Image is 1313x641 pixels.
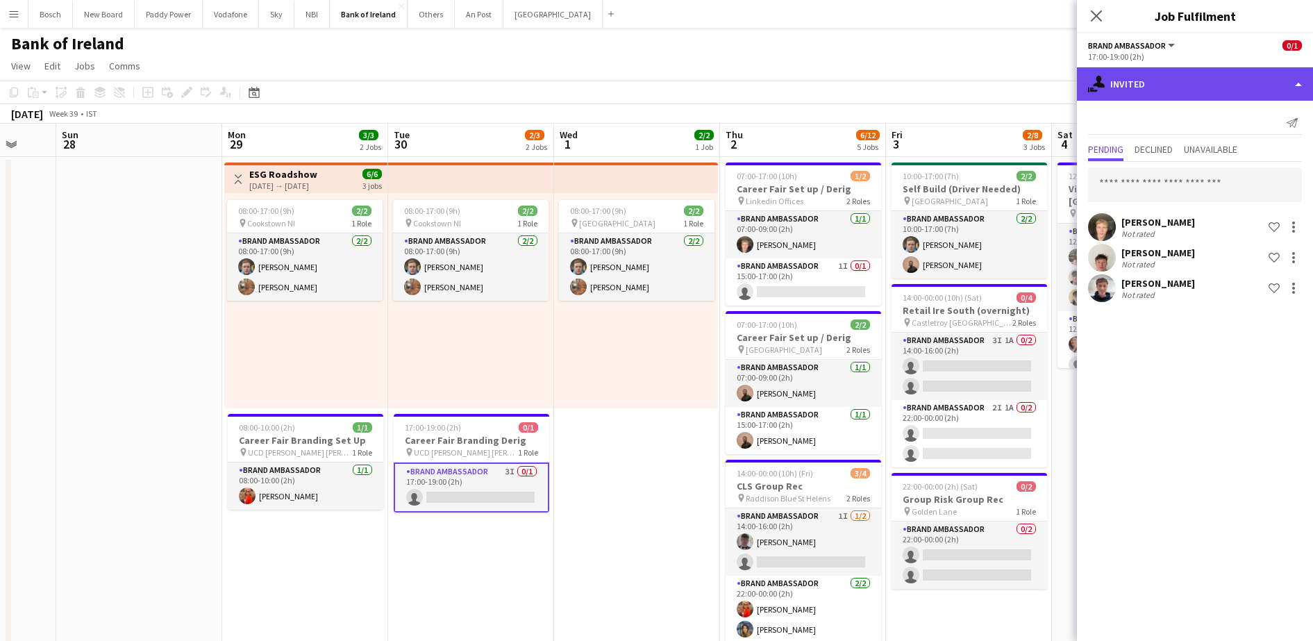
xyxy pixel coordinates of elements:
span: Cookstown NI [247,218,295,228]
div: 08:00-17:00 (9h)2/2 Cookstown NI1 RoleBrand Ambassador2/208:00-17:00 (9h)[PERSON_NAME][PERSON_NAME] [227,200,383,301]
span: 2 Roles [1012,317,1036,328]
a: View [6,57,36,75]
span: Pending [1088,144,1123,154]
span: 2/8 [1023,130,1042,140]
span: 2/2 [352,206,371,216]
div: [PERSON_NAME] [1121,277,1195,290]
h3: Retail Ire South (overnight) [892,304,1047,317]
span: 17:00-19:00 (2h) [405,422,461,433]
div: 07:00-17:00 (10h)1/2Career Fair Set up / Derig Linkedin Offices2 RolesBrand Ambassador1/107:00-09... [726,163,881,306]
span: Comms [109,60,140,72]
app-card-role: Brand Ambassador1/107:00-09:00 (2h)[PERSON_NAME] [726,360,881,407]
span: 07:00-17:00 (10h) [737,319,797,330]
span: 0/4 [1017,292,1036,303]
span: Jobs [74,60,95,72]
span: 30 [392,136,410,152]
span: Mon [228,128,246,141]
button: An Post [455,1,503,28]
span: Castletroy [GEOGRAPHIC_DATA] [912,317,1012,328]
span: Edit [44,60,60,72]
app-card-role: Brand Ambassador3I1A0/214:00-16:00 (2h) [892,333,1047,400]
app-job-card: 22:00-00:00 (2h) (Sat)0/2Group Risk Group Rec Golden Lane1 RoleBrand Ambassador0/222:00-00:00 (2h) [892,473,1047,589]
div: Invited [1077,67,1313,101]
span: [GEOGRAPHIC_DATA] [746,344,822,355]
app-job-card: 08:00-10:00 (2h)1/1Career Fair Branding Set Up UCD [PERSON_NAME] [PERSON_NAME]1 RoleBrand Ambassa... [228,414,383,510]
button: Paddy Power [135,1,203,28]
span: 08:00-17:00 (9h) [404,206,460,216]
span: Wed [560,128,578,141]
span: 2 Roles [846,196,870,206]
button: Vodafone [203,1,259,28]
app-card-role: Brand Ambassador1I0/115:00-17:00 (2h) [726,258,881,306]
span: 2/3 [525,130,544,140]
span: 1 Role [351,218,371,228]
span: 1/1 [353,422,372,433]
div: [PERSON_NAME] [1121,247,1195,259]
div: 17:00-19:00 (2h)0/1Career Fair Branding Derig UCD [PERSON_NAME] [PERSON_NAME]1 RoleBrand Ambassad... [394,414,549,513]
span: Cookstown NI [413,218,461,228]
div: 17:00-19:00 (2h) [1088,51,1302,62]
span: Unavailable [1184,144,1237,154]
span: UCD [PERSON_NAME] [PERSON_NAME] [248,447,352,458]
span: 12:00-22:00 (10h) [1069,171,1129,181]
span: Week 39 [46,108,81,119]
span: 14:00-00:00 (10h) (Sat) [903,292,982,303]
app-job-card: 10:00-17:00 (7h)2/2Self Build (Driver Needed) [GEOGRAPHIC_DATA]1 RoleBrand Ambassador2/210:00-17:... [892,163,1047,278]
button: Sky [259,1,294,28]
h3: Career Fair Branding Set Up [228,434,383,447]
span: 1/2 [851,171,870,181]
span: 6/12 [856,130,880,140]
span: 2 [724,136,743,152]
app-job-card: 14:00-00:00 (10h) (Sat)0/4Retail Ire South (overnight) Castletroy [GEOGRAPHIC_DATA]2 RolesBrand A... [892,284,1047,467]
span: 10:00-17:00 (7h) [903,171,959,181]
span: 4 [1055,136,1073,152]
span: 2 Roles [846,493,870,503]
div: Not rated [1121,259,1157,269]
span: 0/2 [1017,481,1036,492]
div: [DATE] [11,107,43,121]
app-card-role: Brand Ambassador0/222:00-00:00 (2h) [892,522,1047,589]
span: 08:00-10:00 (2h) [239,422,295,433]
h3: Self Build (Driver Needed) [892,183,1047,195]
span: 08:00-17:00 (9h) [238,206,294,216]
h3: Job Fulfilment [1077,7,1313,25]
span: 0/1 [1282,40,1302,51]
h3: Virgin Media [GEOGRAPHIC_DATA] [1057,183,1213,208]
app-card-role: Brand Ambassador1I1/214:00-16:00 (2h)[PERSON_NAME] [726,508,881,576]
span: 1 Role [352,447,372,458]
span: 1 Role [518,447,538,458]
app-job-card: 08:00-17:00 (9h)2/2 [GEOGRAPHIC_DATA]1 RoleBrand Ambassador2/208:00-17:00 (9h)[PERSON_NAME][PERSO... [559,200,714,301]
div: [PERSON_NAME] [1121,216,1195,228]
div: 3 jobs [362,179,382,191]
span: Raddison Blue St Helens [746,493,830,503]
span: [GEOGRAPHIC_DATA] [579,218,655,228]
span: Thu [726,128,743,141]
app-card-role: Brand Ambassador1/108:00-10:00 (2h)[PERSON_NAME] [228,463,383,510]
app-card-role: Brand Ambassador2/208:00-17:00 (9h)[PERSON_NAME][PERSON_NAME] [559,233,714,301]
h3: CLS Group Rec [726,480,881,492]
app-card-role: Brand Ambassador2/208:00-17:00 (9h)[PERSON_NAME][PERSON_NAME] [227,233,383,301]
div: Not rated [1121,290,1157,300]
span: Tue [394,128,410,141]
app-job-card: 12:00-22:00 (10h)4/5Virgin Media [GEOGRAPHIC_DATA] [GEOGRAPHIC_DATA]2 RolesBrand Ambassador3/312:... [1057,163,1213,368]
button: Bosch [28,1,73,28]
h1: Bank of Ireland [11,33,124,54]
app-card-role: Brand Ambassador3I0/117:00-19:00 (2h) [394,463,549,513]
div: 2 Jobs [526,142,547,152]
a: Edit [39,57,66,75]
span: Fri [892,128,903,141]
div: 1 Job [695,142,713,152]
a: Comms [103,57,146,75]
app-card-role: Brand Ambassador2/210:00-17:00 (7h)[PERSON_NAME][PERSON_NAME] [892,211,1047,278]
app-card-role: Brand Ambassador1/107:00-09:00 (2h)[PERSON_NAME] [726,211,881,258]
span: 1 Role [1016,506,1036,517]
span: 2/2 [1017,171,1036,181]
span: 07:00-17:00 (10h) [737,171,797,181]
h3: Career Fair Branding Derig [394,434,549,447]
button: Brand Ambassador [1088,40,1177,51]
app-job-card: 07:00-17:00 (10h)2/2Career Fair Set up / Derig [GEOGRAPHIC_DATA]2 RolesBrand Ambassador1/107:00-0... [726,311,881,454]
span: Golden Lane [912,506,957,517]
